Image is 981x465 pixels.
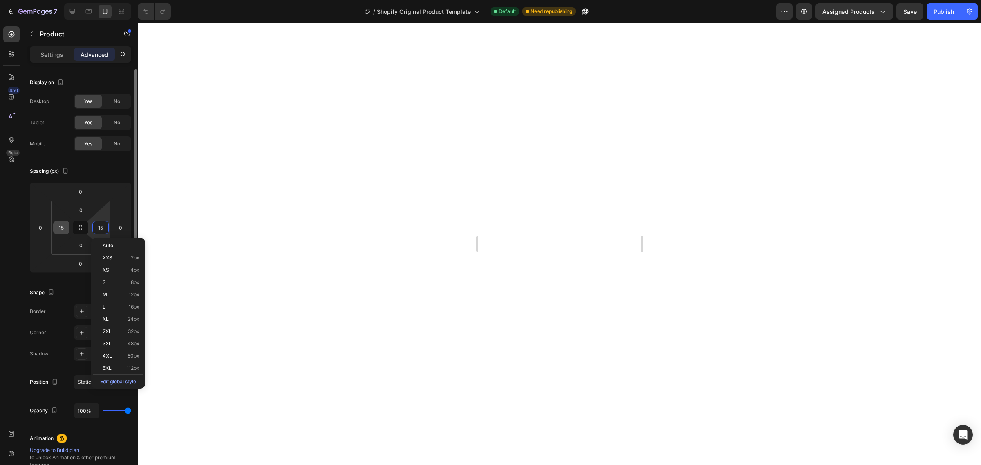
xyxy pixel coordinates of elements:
[72,186,89,198] input: 0
[30,287,56,298] div: Shape
[73,204,89,216] input: 0px
[30,405,59,416] div: Opacity
[30,166,70,177] div: Spacing (px)
[34,221,47,234] input: 0
[54,7,57,16] p: 7
[30,377,60,388] div: Position
[499,8,516,15] span: Default
[377,7,471,16] span: Shopify Original Product Template
[822,7,875,16] span: Assigned Products
[55,221,67,234] input: 15px
[114,140,120,148] span: No
[30,308,46,315] div: Border
[927,3,961,20] button: Publish
[903,8,917,15] span: Save
[30,350,49,358] div: Shadow
[91,308,129,315] div: Add...
[78,379,91,385] span: Static
[40,50,63,59] p: Settings
[3,3,61,20] button: 7
[114,98,120,105] span: No
[91,351,129,358] div: Add...
[73,239,89,251] input: 0px
[84,119,92,126] span: Yes
[138,3,171,20] div: Undo/Redo
[896,3,923,20] button: Save
[74,375,131,389] button: Static
[30,329,46,336] div: Corner
[81,50,108,59] p: Advanced
[40,29,109,39] p: Product
[94,221,107,234] input: 15
[815,3,893,20] button: Assigned Products
[84,98,92,105] span: Yes
[74,403,99,418] input: Auto
[373,7,375,16] span: /
[84,140,92,148] span: Yes
[531,8,572,15] span: Need republishing
[30,77,65,88] div: Display on
[478,23,641,465] iframe: Design area
[114,221,127,234] input: 0
[114,119,120,126] span: No
[6,150,20,156] div: Beta
[953,425,973,445] div: Open Intercom Messenger
[72,257,89,270] input: 0
[30,140,45,148] div: Mobile
[30,119,44,126] div: Tablet
[91,329,129,337] div: Add...
[8,87,20,94] div: 450
[30,435,54,442] div: Animation
[934,7,954,16] div: Publish
[30,98,49,105] div: Desktop
[30,447,131,454] div: Upgrade to Build plan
